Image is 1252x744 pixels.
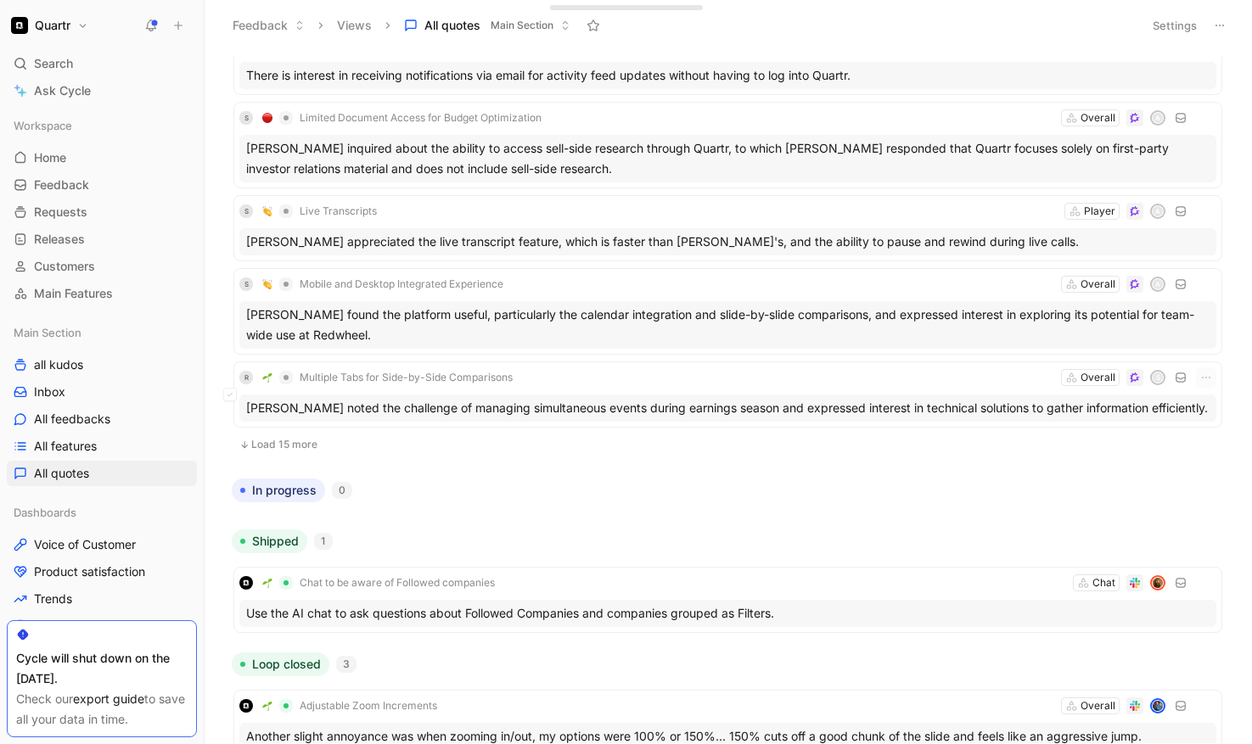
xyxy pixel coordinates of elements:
[7,352,197,378] a: all kudos
[300,699,437,713] span: Adjustable Zoom Increments
[7,379,197,405] a: Inbox
[233,567,1222,633] a: logo🌱Chat to be aware of Followed companiesChatavatarUse the AI chat to ask questions about Follo...
[300,111,542,125] span: Limited Document Access for Budget Optimization
[34,438,97,455] span: All features
[256,573,501,593] button: 🌱Chat to be aware of Followed companies
[14,504,76,521] span: Dashboards
[233,268,1222,355] a: S👏Mobile and Desktop Integrated ExperienceOverallA[PERSON_NAME] found the platform useful, partic...
[1084,203,1115,220] div: Player
[262,701,272,711] img: 🌱
[73,691,144,706] a: export guide
[34,176,89,193] span: Feedback
[1081,109,1115,126] div: Overall
[233,434,1222,455] button: Load 15 more
[34,383,65,400] span: Inbox
[239,600,1216,627] div: Use the AI chat to ask questions about Followed Companies and companies grouped as Filters.
[225,529,1231,639] div: Shipped1
[34,356,83,373] span: all kudos
[34,204,87,221] span: Requests
[256,274,509,294] button: 👏Mobile and Desktop Integrated Experience
[16,689,188,730] div: Check our to save all your data in time.
[1081,276,1115,293] div: Overall
[232,529,307,553] button: Shipped
[336,656,357,673] div: 3
[1152,205,1164,217] div: A
[7,320,197,486] div: Main Sectionall kudosInboxAll feedbacksAll featuresAll quotes
[225,478,1231,516] div: In progress0
[16,648,188,689] div: Cycle will shut down on the [DATE].
[34,411,110,428] span: All feedbacks
[11,17,28,34] img: Quartr
[239,135,1216,182] div: [PERSON_NAME] inquired about the ability to access sell-side research through Quartr, to which [P...
[7,500,197,666] div: DashboardsVoice of CustomerProduct satisfactionTrendsFeature viewCustomer view
[7,532,197,557] a: Voice of Customer
[34,285,113,302] span: Main Features
[332,482,352,499] div: 0
[1081,697,1115,714] div: Overall
[252,533,299,550] span: Shipped
[314,533,333,550] div: 1
[7,461,197,486] a: All quotes
[396,13,578,38] button: All quotesMain Section
[239,204,253,218] div: S
[34,465,89,482] span: All quotes
[262,372,272,383] img: 🌱
[7,613,197,639] a: Feature view
[35,18,70,33] h1: Quartr
[239,111,253,125] div: S
[34,536,136,553] span: Voice of Customer
[7,281,197,306] a: Main Features
[239,371,253,384] div: R
[34,618,104,635] span: Feature view
[300,371,513,384] span: Multiple Tabs for Side-by-Side Comparisons
[329,13,379,38] button: Views
[1152,278,1164,290] div: A
[34,563,145,580] span: Product satisfaction
[239,576,253,590] img: logo
[491,17,553,34] span: Main Section
[7,113,197,138] div: Workspace
[14,324,81,341] span: Main Section
[239,277,253,291] div: S
[300,277,503,291] span: Mobile and Desktop Integrated Experience
[239,228,1216,255] div: [PERSON_NAME] appreciated the live transcript feature, which is faster than [PERSON_NAME]'s, and ...
[7,51,197,76] div: Search
[256,108,547,128] button: 🔴Limited Document Access for Budget Optimization
[233,29,1222,95] a: D🌱Send summaries to e-mailE-mails and notificationscThere is interest in receiving notifications ...
[256,696,443,716] button: 🌱Adjustable Zoom Increments
[232,652,329,676] button: Loop closed
[1081,369,1115,386] div: Overall
[7,199,197,225] a: Requests
[239,301,1216,349] div: [PERSON_NAME] found the platform useful, particularly the calendar integration and slide-by-slide...
[7,78,197,103] a: Ask Cycle
[7,254,197,279] a: Customers
[233,361,1222,428] a: R🌱Multiple Tabs for Side-by-Side ComparisonsOverallS[PERSON_NAME] noted the challenge of managing...
[7,434,197,459] a: All features
[239,699,253,713] img: logo
[7,500,197,525] div: Dashboards
[7,227,197,252] a: Releases
[34,258,95,275] span: Customers
[7,14,93,37] button: QuartrQuartr
[232,478,325,502] button: In progress
[34,81,91,101] span: Ask Cycle
[252,482,317,499] span: In progress
[7,172,197,198] a: Feedback
[256,367,519,388] button: 🌱Multiple Tabs for Side-by-Side Comparisons
[252,656,321,673] span: Loop closed
[262,578,272,588] img: 🌱
[300,204,377,218] span: Live Transcripts
[7,559,197,585] a: Product satisfaction
[34,590,72,607] span: Trends
[262,206,272,216] img: 👏
[239,394,1216,422] div: [PERSON_NAME] noted the challenge of managing simultaneous events during earnings season and expr...
[14,117,72,134] span: Workspace
[300,576,495,590] span: Chat to be aware of Followed companies
[7,145,197,171] a: Home
[233,102,1222,188] a: S🔴Limited Document Access for Budget OptimizationOverallA[PERSON_NAME] inquired about the ability...
[1152,577,1164,589] img: avatar
[1092,574,1115,591] div: Chat
[262,279,272,289] img: 👏
[1152,112,1164,124] div: A
[7,320,197,345] div: Main Section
